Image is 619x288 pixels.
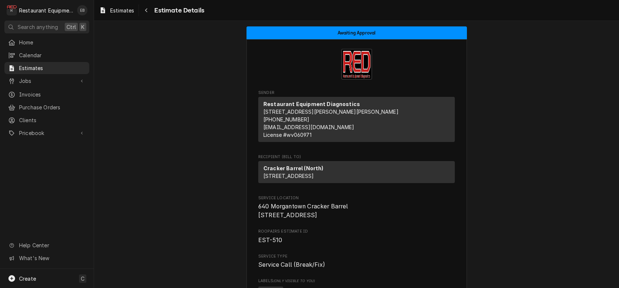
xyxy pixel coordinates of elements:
[81,275,84,282] span: C
[258,236,455,245] span: Roopairs Estimate ID
[4,114,89,126] a: Clients
[258,229,455,244] div: Roopairs Estimate ID
[258,97,455,142] div: Sender
[263,173,314,179] span: [STREET_ADDRESS]
[19,91,86,98] span: Invoices
[273,279,315,283] span: (Only Visible to You)
[263,132,312,138] span: License # wv060971
[19,129,75,137] span: Pricebook
[258,278,455,284] span: Labels
[4,75,89,87] a: Go to Jobs
[7,5,17,15] div: R
[4,36,89,48] a: Home
[81,23,84,31] span: K
[258,161,455,183] div: Recipient (Bill To)
[77,5,87,15] div: Emily Bird's Avatar
[258,97,455,145] div: Sender
[19,39,86,46] span: Home
[258,161,455,186] div: Recipient (Bill To)
[338,30,376,35] span: Awaiting Approval
[4,127,89,139] a: Go to Pricebook
[7,5,17,15] div: Restaurant Equipment Diagnostics's Avatar
[258,254,455,269] div: Service Type
[19,77,75,85] span: Jobs
[110,7,134,14] span: Estimates
[258,90,455,96] span: Sender
[258,154,455,160] span: Recipient (Bill To)
[19,64,86,72] span: Estimates
[258,261,325,268] span: Service Call (Break/Fix)
[258,260,455,269] span: Service Type
[140,4,152,16] button: Navigate back
[4,252,89,264] a: Go to What's New
[4,49,89,61] a: Calendar
[258,195,455,220] div: Service Location
[263,109,399,115] span: [STREET_ADDRESS][PERSON_NAME][PERSON_NAME]
[19,116,86,124] span: Clients
[96,4,137,17] a: Estimates
[19,276,36,282] span: Create
[258,90,455,145] div: Estimate Sender
[19,7,73,14] div: Restaurant Equipment Diagnostics
[19,254,85,262] span: What's New
[341,49,372,80] img: Logo
[263,124,354,130] a: [EMAIL_ADDRESS][DOMAIN_NAME]
[263,116,309,123] a: [PHONE_NUMBER]
[4,62,89,74] a: Estimates
[258,195,455,201] span: Service Location
[4,101,89,113] a: Purchase Orders
[4,239,89,251] a: Go to Help Center
[246,26,467,39] div: Status
[263,165,324,171] strong: Cracker Barrel (North)
[77,5,87,15] div: EB
[4,21,89,33] button: Search anythingCtrlK
[19,103,86,111] span: Purchase Orders
[258,237,282,244] span: EST-510
[263,101,360,107] strong: Restaurant Equipment Diagnostics
[19,241,85,249] span: Help Center
[4,88,89,101] a: Invoices
[258,254,455,259] span: Service Type
[258,229,455,234] span: Roopairs Estimate ID
[258,154,455,186] div: Estimate Recipient
[19,51,86,59] span: Calendar
[18,23,58,31] span: Search anything
[258,202,455,219] span: Service Location
[258,203,348,219] span: 640 Morgantown Cracker Barrel [STREET_ADDRESS]
[152,6,204,15] span: Estimate Details
[66,23,76,31] span: Ctrl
